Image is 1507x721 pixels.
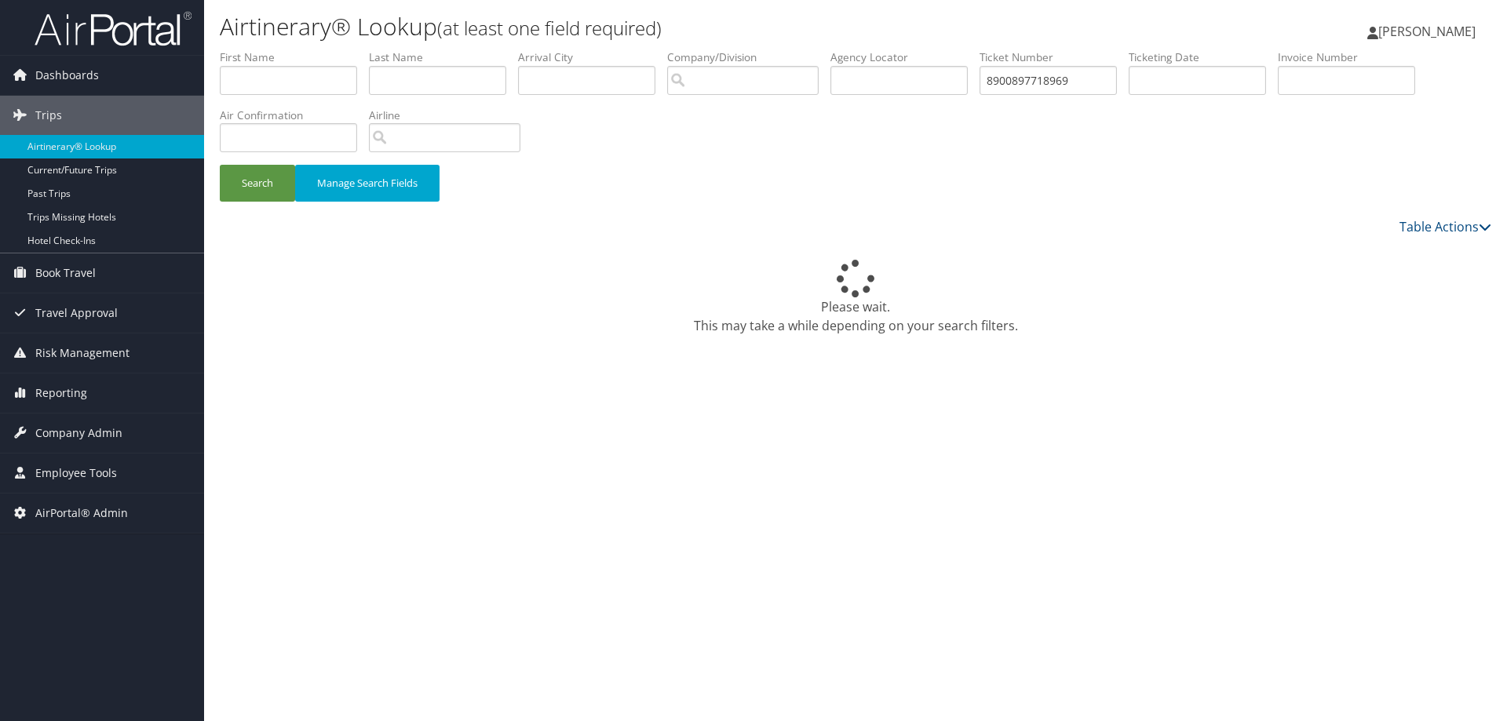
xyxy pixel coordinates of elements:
span: Employee Tools [35,453,117,493]
label: Invoice Number [1278,49,1427,65]
button: Search [220,165,295,202]
a: Table Actions [1399,218,1491,235]
label: Ticketing Date [1129,49,1278,65]
span: Travel Approval [35,293,118,333]
span: Reporting [35,373,87,413]
h1: Airtinerary® Lookup [220,10,1067,43]
span: Trips [35,96,62,135]
label: Agency Locator [830,49,980,65]
span: [PERSON_NAME] [1378,23,1476,40]
label: Arrival City [518,49,667,65]
img: airportal-logo.png [35,10,192,47]
span: Company Admin [35,413,122,453]
button: Manage Search Fields [295,165,440,202]
label: First Name [220,49,369,65]
label: Airline [369,107,532,123]
span: Book Travel [35,253,96,293]
span: Risk Management [35,333,130,373]
a: [PERSON_NAME] [1367,8,1491,55]
span: AirPortal® Admin [35,493,128,533]
small: (at least one field required) [437,15,662,41]
label: Air Confirmation [220,107,369,123]
label: Company/Division [667,49,830,65]
label: Last Name [369,49,518,65]
div: Please wait. This may take a while depending on your search filters. [220,260,1491,335]
span: Dashboards [35,56,99,95]
label: Ticket Number [980,49,1129,65]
